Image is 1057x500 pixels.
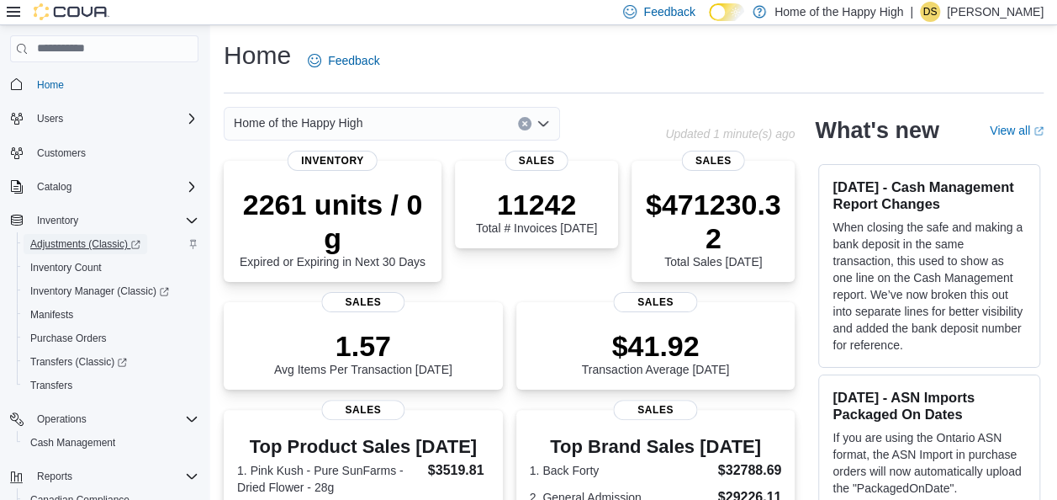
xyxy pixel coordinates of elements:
[17,303,205,327] button: Manifests
[17,327,205,350] button: Purchase Orders
[530,437,782,457] h3: Top Brand Sales [DATE]
[24,281,176,301] a: Inventory Manager (Classic)
[614,292,697,312] span: Sales
[24,234,198,254] span: Adjustments (Classic)
[24,328,114,348] a: Purchase Orders
[37,412,87,426] span: Operations
[530,462,711,479] dt: 1. Back Forty
[17,256,205,279] button: Inventory Count
[3,107,205,130] button: Users
[910,2,913,22] p: |
[37,78,64,92] span: Home
[643,3,695,20] span: Feedback
[24,375,198,396] span: Transfers
[832,219,1026,354] p: When closing the safe and making a bank deposit in the same transaction, this used to show as one...
[17,279,205,303] a: Inventory Manager (Classic)
[24,352,198,372] span: Transfers (Classic)
[30,261,102,274] span: Inventory Count
[614,400,697,420] span: Sales
[920,2,940,22] div: Devanshu Sharma
[3,72,205,97] button: Home
[428,460,489,481] dd: $3519.81
[237,188,428,269] div: Expired or Expiring in Next 30 Days
[321,292,404,312] span: Sales
[24,258,108,278] a: Inventory Count
[17,232,205,256] a: Adjustments (Classic)
[665,127,795,141] p: Updated 1 minute(s) ago
[832,389,1026,423] h3: [DATE] - ASN Imports Packaged On Dates
[30,109,198,129] span: Users
[815,117,938,144] h2: What's new
[3,141,205,165] button: Customers
[990,124,1044,137] a: View allExternal link
[718,460,782,481] dd: $32788.69
[274,329,452,363] p: 1.57
[37,146,86,160] span: Customers
[536,117,550,130] button: Open list of options
[3,465,205,488] button: Reports
[832,178,1026,212] h3: [DATE] - Cash Management Report Changes
[24,352,134,372] a: Transfers (Classic)
[30,409,93,429] button: Operations
[30,74,198,95] span: Home
[832,429,1026,497] p: If you are using the Ontario ASN format, the ASN Import in purchase orders will now automatically...
[709,21,710,22] span: Dark Mode
[30,177,198,197] span: Catalog
[237,437,489,457] h3: Top Product Sales [DATE]
[30,210,198,231] span: Inventory
[24,305,198,325] span: Manifests
[37,470,72,483] span: Reports
[30,177,78,197] button: Catalog
[30,332,107,345] span: Purchase Orders
[17,374,205,397] button: Transfers
[237,188,428,255] p: 2261 units / 0 g
[24,433,122,453] a: Cash Management
[30,285,169,298] span: Inventory Manager (Classic)
[24,328,198,348] span: Purchase Orders
[34,3,109,20] img: Cova
[224,39,291,72] h1: Home
[582,329,730,376] div: Transaction Average [DATE]
[24,433,198,453] span: Cash Management
[37,180,71,194] span: Catalog
[682,151,745,171] span: Sales
[30,466,79,487] button: Reports
[505,151,568,171] span: Sales
[30,308,73,322] span: Manifests
[30,109,70,129] button: Users
[30,436,115,449] span: Cash Management
[709,3,744,21] input: Dark Mode
[582,329,730,363] p: $41.92
[3,175,205,199] button: Catalog
[37,214,78,227] span: Inventory
[328,52,379,69] span: Feedback
[24,281,198,301] span: Inventory Manager (Classic)
[923,2,938,22] span: DS
[288,151,378,171] span: Inventory
[30,75,71,95] a: Home
[30,355,127,369] span: Transfers (Classic)
[17,431,205,455] button: Cash Management
[30,143,92,163] a: Customers
[30,142,198,163] span: Customers
[30,237,140,251] span: Adjustments (Classic)
[237,462,421,496] dt: 1. Pink Kush - Pure SunFarms - Dried Flower - 28g
[301,44,386,77] a: Feedback
[645,188,781,269] div: Total Sales [DATE]
[30,409,198,429] span: Operations
[3,407,205,431] button: Operations
[274,329,452,376] div: Avg Items Per Transaction [DATE]
[1033,126,1044,136] svg: External link
[774,2,903,22] p: Home of the Happy High
[24,375,79,396] a: Transfers
[518,117,531,130] button: Clear input
[321,400,404,420] span: Sales
[3,209,205,232] button: Inventory
[30,466,198,487] span: Reports
[476,188,597,235] div: Total # Invoices [DATE]
[30,210,85,231] button: Inventory
[24,305,80,325] a: Manifests
[947,2,1044,22] p: [PERSON_NAME]
[234,113,362,133] span: Home of the Happy High
[645,188,781,255] p: $471230.32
